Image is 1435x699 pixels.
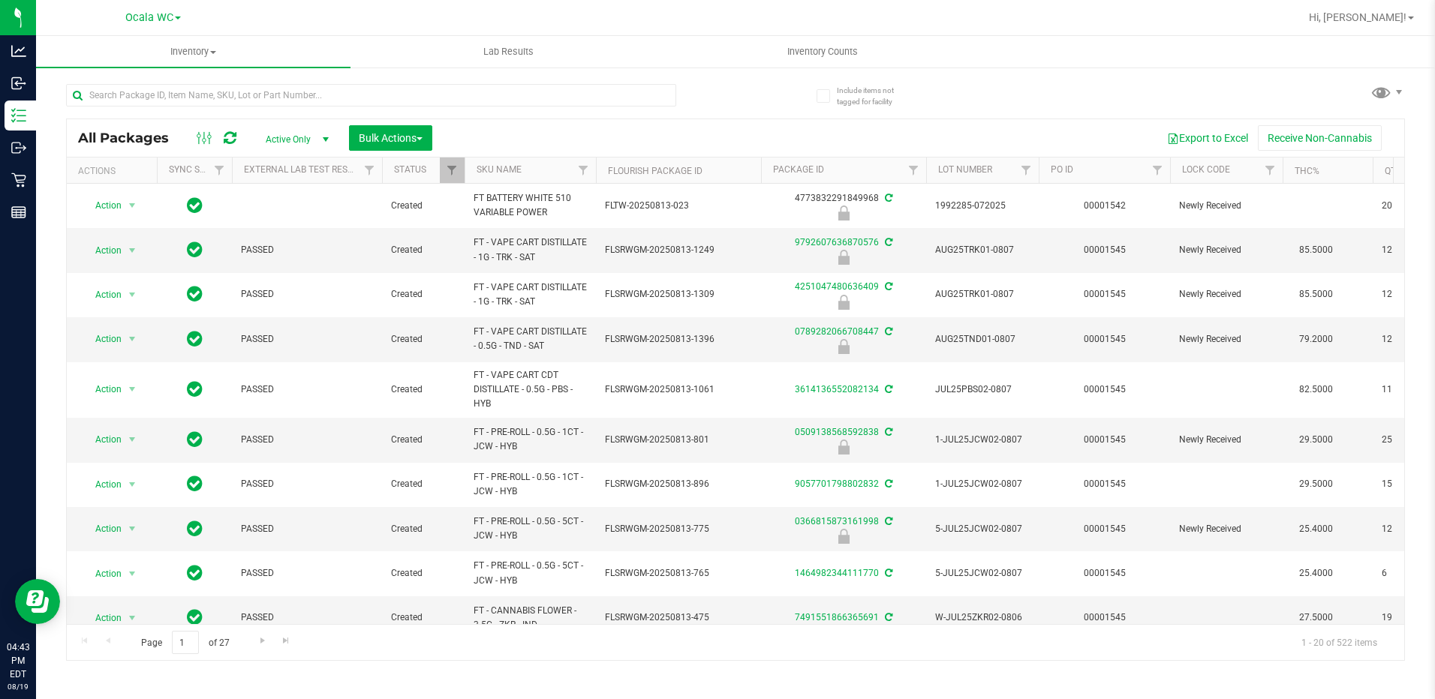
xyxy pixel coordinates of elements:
span: Newly Received [1179,243,1274,257]
inline-svg: Reports [11,205,26,220]
span: Action [82,607,122,628]
span: Created [391,199,456,213]
button: Bulk Actions [349,125,432,151]
span: In Sync [187,607,203,628]
a: 4251047480636409 [795,281,879,292]
span: 1 - 20 of 522 items [1289,631,1389,653]
a: 9792607636870576 [795,237,879,247]
span: 1-JUL25JCW02-0807 [935,477,1030,491]
a: 7491551866365691 [795,612,879,622]
a: Lock Code [1182,164,1230,175]
span: select [123,607,142,628]
a: Filter [357,157,382,183]
p: 08/19 [7,681,29,692]
span: AUG25TRK01-0807 [935,243,1030,257]
span: PASSED [241,433,373,447]
a: 3614136552082134 [795,384,879,394]
span: FLSRWGM-20250813-1396 [605,332,752,346]
span: Created [391,243,456,257]
span: FLSRWGM-20250813-1309 [605,287,752,301]
span: FLSRWGM-20250813-475 [605,610,752,625]
span: PASSED [241,287,373,301]
span: 5-JUL25JCW02-0807 [935,522,1030,536]
span: Sync from Compliance System [883,478,892,489]
span: FT - VAPE CART DISTILLATE - 0.5G - TND - SAT [474,325,587,353]
span: PASSED [241,243,373,257]
span: 25.4000 [1292,562,1340,584]
span: JUL25PBS02-0807 [935,382,1030,397]
span: 1-JUL25JCW02-0807 [935,433,1030,447]
span: FT - CANNABIS FLOWER - 3.5G - ZKR - IND [474,604,587,632]
span: Action [82,328,122,349]
div: Newly Received [759,250,928,265]
div: 4773832291849968 [759,191,928,220]
a: Filter [571,157,596,183]
a: Filter [1258,157,1283,183]
span: FT - PRE-ROLL - 0.5G - 5CT - JCW - HYB [474,559,587,587]
span: Page of 27 [128,631,242,654]
span: PASSED [241,522,373,536]
a: 00001545 [1084,568,1126,578]
span: Sync from Compliance System [883,281,892,292]
a: 00001545 [1084,612,1126,622]
span: PASSED [241,566,373,580]
inline-svg: Outbound [11,140,26,155]
span: In Sync [187,429,203,450]
span: In Sync [187,283,203,304]
span: Sync from Compliance System [883,326,892,337]
span: select [123,284,142,305]
a: 00001542 [1084,200,1126,211]
a: 00001545 [1084,478,1126,489]
span: PASSED [241,332,373,346]
span: 27.5000 [1292,607,1340,628]
span: In Sync [187,473,203,494]
span: Newly Received [1179,199,1274,213]
span: Action [82,563,122,584]
span: FLSRWGM-20250813-775 [605,522,752,536]
span: select [123,429,142,450]
span: AUG25TND01-0807 [935,332,1030,346]
span: Bulk Actions [359,132,423,144]
a: 00001545 [1084,434,1126,445]
inline-svg: Retail [11,172,26,187]
span: FLSRWGM-20250813-1249 [605,243,752,257]
span: Sync from Compliance System [883,612,892,622]
span: Sync from Compliance System [883,427,892,437]
a: Go to the last page [275,631,297,651]
span: 85.5000 [1292,283,1340,305]
inline-svg: Inventory [11,108,26,123]
input: Search Package ID, Item Name, SKU, Lot or Part Number... [66,84,676,106]
span: Hi, [PERSON_NAME]! [1309,11,1406,23]
span: PASSED [241,382,373,397]
span: Sync from Compliance System [883,384,892,394]
span: Include items not tagged for facility [837,85,912,107]
a: 00001545 [1084,289,1126,299]
span: Action [82,379,122,400]
div: Actions [78,166,151,176]
span: PASSED [241,610,373,625]
span: FLTW-20250813-023 [605,199,752,213]
span: Inventory [36,45,350,58]
span: PASSED [241,477,373,491]
span: 29.5000 [1292,473,1340,495]
span: 82.5000 [1292,379,1340,400]
a: Filter [207,157,232,183]
div: Newly Received [759,339,928,354]
div: Newly Received [759,529,928,544]
span: Created [391,433,456,447]
a: SKU Name [477,164,522,175]
span: FT - VAPE CART DISTILLATE - 1G - TRK - SAT [474,280,587,309]
a: PO ID [1051,164,1073,175]
a: Lot Number [938,164,992,175]
span: FLSRWGM-20250813-896 [605,477,752,491]
span: FT - VAPE CART DISTILLATE - 1G - TRK - SAT [474,235,587,264]
span: Sync from Compliance System [883,568,892,578]
span: FT BATTERY WHITE 510 VARIABLE POWER [474,191,587,220]
span: FT - PRE-ROLL - 0.5G - 1CT - JCW - HYB [474,425,587,454]
span: Action [82,518,122,539]
a: Filter [440,157,465,183]
span: All Packages [78,130,184,146]
span: Lab Results [463,45,554,58]
div: Newly Received [759,439,928,454]
a: Flourish Package ID [608,166,702,176]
